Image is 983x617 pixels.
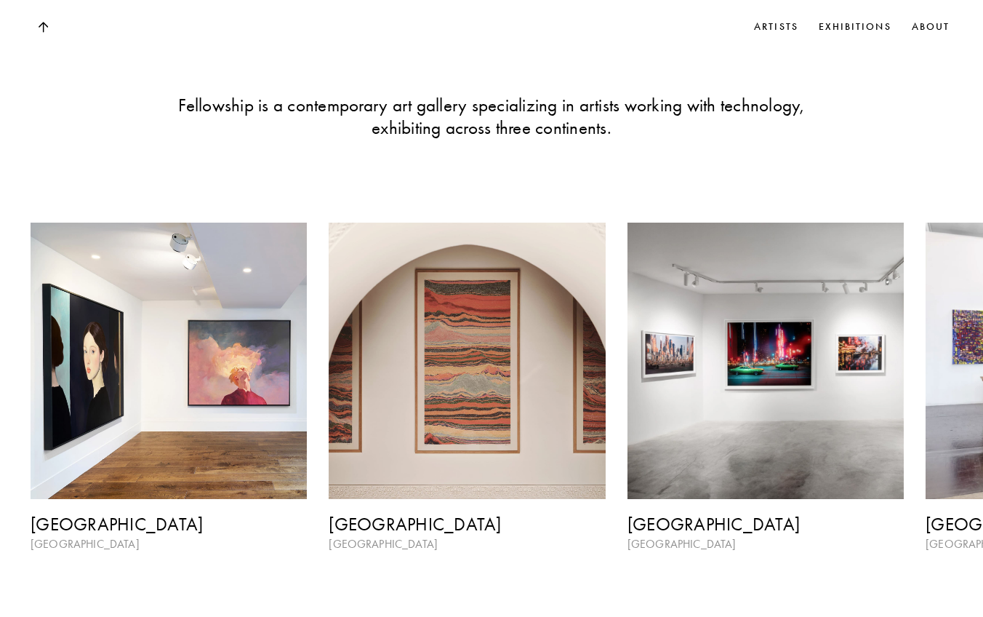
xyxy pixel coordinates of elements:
[627,536,904,552] p: [GEOGRAPHIC_DATA]
[38,22,48,33] img: Top
[627,223,904,499] img: image
[909,16,952,38] a: About
[164,95,819,140] h1: Fellowship is a contemporary art gallery specializing in artists working with technology, exhibit...
[31,536,307,552] p: [GEOGRAPHIC_DATA]
[31,223,307,499] img: image
[627,514,904,536] h3: [GEOGRAPHIC_DATA]
[816,16,894,38] a: Exhibitions
[751,16,801,38] a: Artists
[31,514,307,536] h3: [GEOGRAPHIC_DATA]
[329,514,605,536] h3: [GEOGRAPHIC_DATA]
[329,223,605,499] img: image
[329,536,605,552] p: [GEOGRAPHIC_DATA]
